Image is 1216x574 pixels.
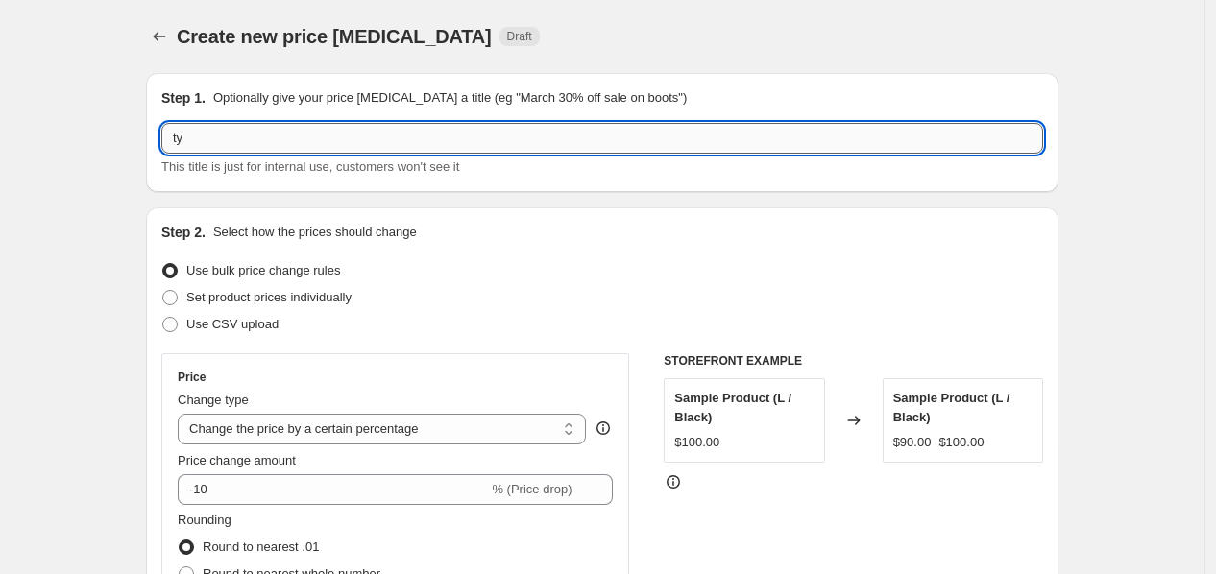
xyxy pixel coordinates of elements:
input: 30% off holiday sale [161,123,1043,154]
h6: STOREFRONT EXAMPLE [664,353,1043,369]
span: Sample Product (L / Black) [893,391,1010,424]
span: Use bulk price change rules [186,263,340,277]
strike: $100.00 [938,433,984,452]
span: Rounding [178,513,231,527]
span: Round to nearest .01 [203,539,319,554]
h2: Step 2. [161,223,206,242]
button: Price change jobs [146,23,173,50]
input: -15 [178,474,488,505]
div: $90.00 [893,433,932,452]
h2: Step 1. [161,88,206,108]
span: % (Price drop) [492,482,572,496]
span: Change type [178,393,249,407]
span: Use CSV upload [186,317,279,331]
span: Draft [507,29,532,44]
div: help [594,419,613,438]
span: This title is just for internal use, customers won't see it [161,159,459,174]
span: Sample Product (L / Black) [674,391,791,424]
span: Price change amount [178,453,296,467]
p: Optionally give your price [MEDICAL_DATA] a title (eg "March 30% off sale on boots") [213,88,687,108]
p: Select how the prices should change [213,223,417,242]
h3: Price [178,370,206,385]
span: Set product prices individually [186,290,352,304]
div: $100.00 [674,433,719,452]
span: Create new price [MEDICAL_DATA] [177,26,492,47]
